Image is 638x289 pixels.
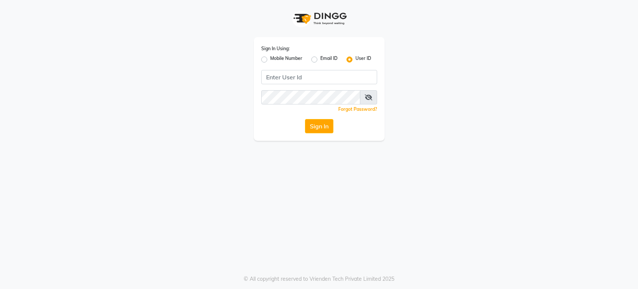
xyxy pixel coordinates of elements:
img: logo1.svg [289,7,349,30]
label: User ID [355,55,371,64]
input: Username [261,90,360,104]
label: Email ID [320,55,338,64]
label: Sign In Using: [261,45,290,52]
a: Forgot Password? [338,106,377,112]
button: Sign In [305,119,333,133]
label: Mobile Number [270,55,302,64]
input: Username [261,70,377,84]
